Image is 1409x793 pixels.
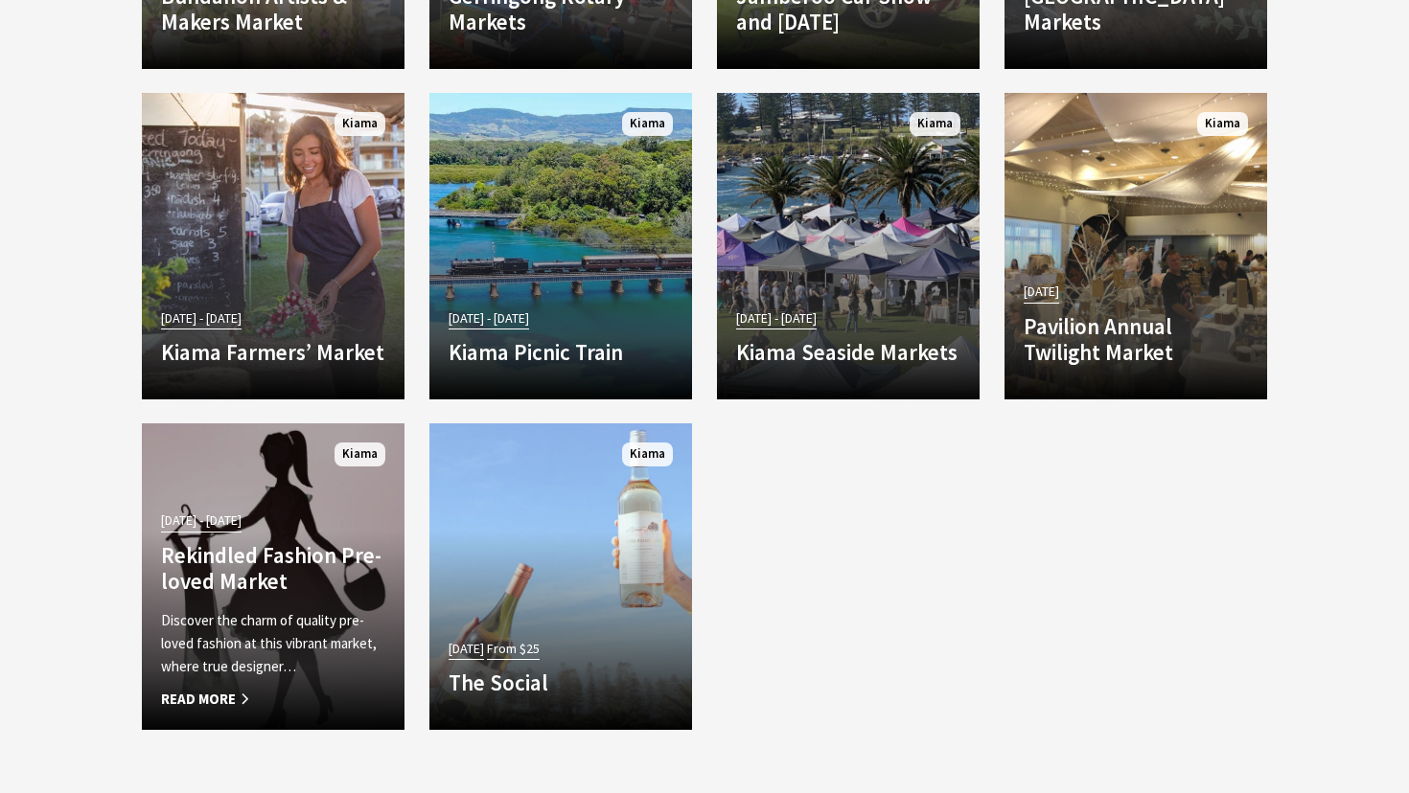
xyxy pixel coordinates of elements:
span: [DATE] - [DATE] [161,307,242,329]
span: [DATE] [1024,281,1059,303]
span: From $25 [487,638,540,660]
a: [DATE] - [DATE] Rekindled Fashion Pre-loved Market Discover the charm of quality pre-loved fashio... [142,423,404,730]
h4: The Social [449,669,673,696]
a: [DATE] - [DATE] Kiama Farmers’ Market Kiama [142,93,404,399]
span: [DATE] - [DATE] [449,307,529,329]
p: Discover the charm of quality pre-loved fashion at this vibrant market, where true designer… [161,609,385,678]
a: [DATE] From $25 The Social Kiama [429,423,692,730]
a: [DATE] Pavilion Annual Twilight Market Kiama [1005,93,1267,399]
span: [DATE] [449,638,484,660]
span: Kiama [1197,112,1248,136]
a: [DATE] - [DATE] Kiama Picnic Train Kiama [429,93,692,399]
h4: Kiama Farmers’ Market [161,339,385,366]
span: Kiama [622,112,673,136]
span: Kiama [910,112,960,136]
span: [DATE] - [DATE] [736,307,817,329]
span: Kiama [622,442,673,466]
h4: Kiama Picnic Train [449,339,673,366]
span: Kiama [335,112,385,136]
h4: Kiama Seaside Markets [736,339,960,366]
span: Kiama [335,442,385,466]
h4: Pavilion Annual Twilight Market [1024,313,1248,366]
span: Read More [161,688,385,711]
span: [DATE] - [DATE] [161,510,242,532]
a: [DATE] - [DATE] Kiama Seaside Markets Kiama [717,93,980,399]
h4: Rekindled Fashion Pre-loved Market [161,542,385,595]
